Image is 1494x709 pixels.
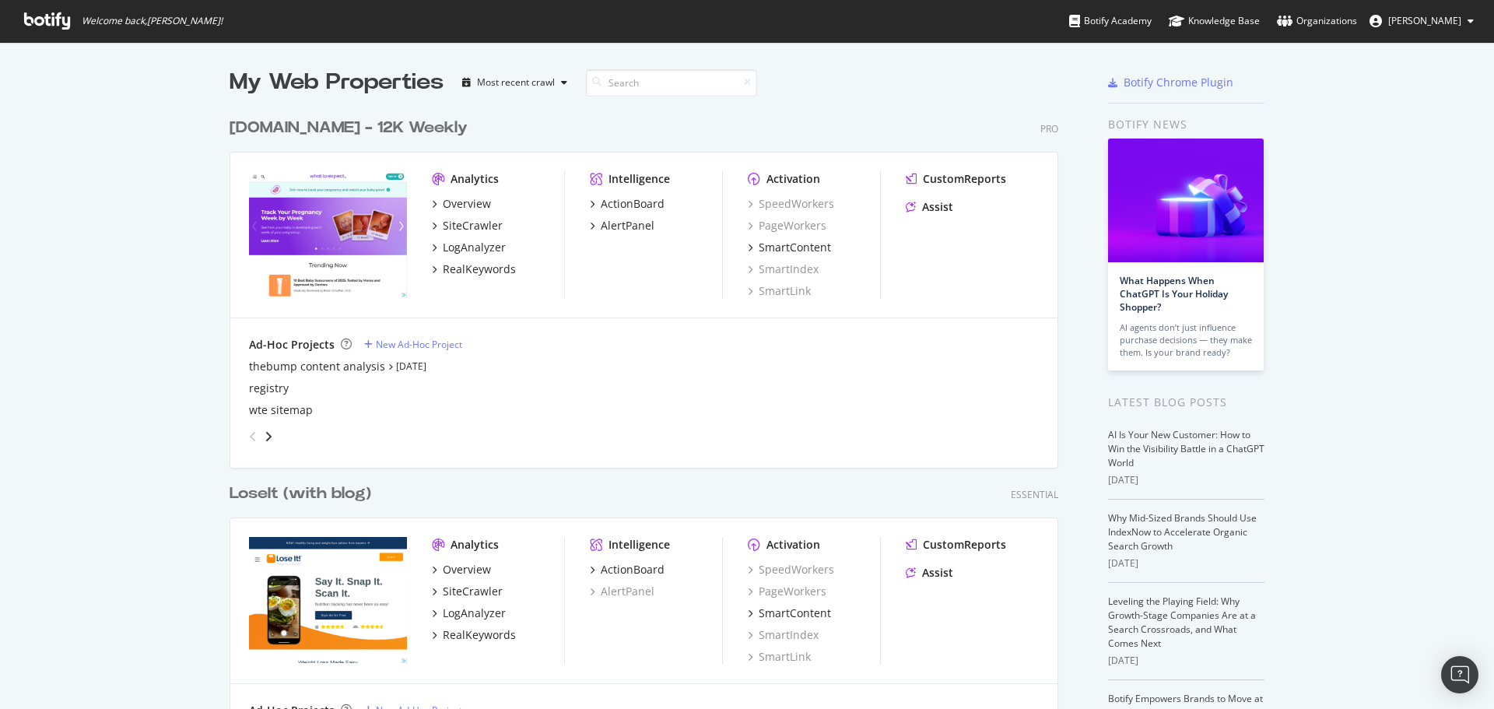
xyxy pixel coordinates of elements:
img: hopetocope.com [249,537,407,663]
div: Botify Academy [1069,13,1152,29]
div: SmartContent [759,240,831,255]
div: LogAnalyzer [443,240,506,255]
div: [DOMAIN_NAME] - 12K Weekly [230,117,468,139]
div: ActionBoard [601,196,665,212]
span: Welcome back, [PERSON_NAME] ! [82,15,223,27]
a: LogAnalyzer [432,240,506,255]
div: SiteCrawler [443,584,503,599]
a: LoseIt (with blog) [230,483,377,505]
a: Overview [432,196,491,212]
div: Knowledge Base [1169,13,1260,29]
div: RealKeywords [443,261,516,277]
div: AlertPanel [601,218,654,233]
a: AlertPanel [590,218,654,233]
div: [DATE] [1108,654,1264,668]
div: My Web Properties [230,67,444,98]
div: SiteCrawler [443,218,503,233]
a: SpeedWorkers [748,562,834,577]
div: Botify Chrome Plugin [1124,75,1233,90]
div: ActionBoard [601,562,665,577]
input: Search [586,69,757,97]
div: angle-right [263,429,274,444]
span: Bill Elward [1388,14,1461,27]
a: Leveling the Playing Field: Why Growth-Stage Companies Are at a Search Crossroads, and What Comes... [1108,595,1256,650]
a: SiteCrawler [432,218,503,233]
a: PageWorkers [748,584,826,599]
div: Analytics [451,171,499,187]
a: [DOMAIN_NAME] - 12K Weekly [230,117,474,139]
button: [PERSON_NAME] [1357,9,1486,33]
a: SmartIndex [748,627,819,643]
div: New Ad-Hoc Project [376,338,462,351]
div: LoseIt (with blog) [230,483,371,505]
div: Assist [922,199,953,215]
a: AI Is Your New Customer: How to Win the Visibility Battle in a ChatGPT World [1108,428,1264,469]
div: Open Intercom Messenger [1441,656,1478,693]
div: CustomReports [923,171,1006,187]
div: Ad-Hoc Projects [249,337,335,353]
a: ActionBoard [590,562,665,577]
a: CustomReports [906,537,1006,553]
a: CustomReports [906,171,1006,187]
a: SpeedWorkers [748,196,834,212]
img: What Happens When ChatGPT Is Your Holiday Shopper? [1108,139,1264,262]
a: Assist [906,199,953,215]
div: Most recent crawl [477,78,555,87]
a: LogAnalyzer [432,605,506,621]
a: SmartContent [748,605,831,621]
div: Overview [443,562,491,577]
a: SiteCrawler [432,584,503,599]
div: [DATE] [1108,473,1264,487]
a: PageWorkers [748,218,826,233]
div: Overview [443,196,491,212]
a: AlertPanel [590,584,654,599]
div: Intelligence [608,537,670,553]
a: [DATE] [396,360,426,373]
a: SmartLink [748,283,811,299]
a: RealKeywords [432,627,516,643]
div: Latest Blog Posts [1108,394,1264,411]
div: Intelligence [608,171,670,187]
div: RealKeywords [443,627,516,643]
a: New Ad-Hoc Project [364,338,462,351]
div: LogAnalyzer [443,605,506,621]
a: SmartIndex [748,261,819,277]
button: Most recent crawl [456,70,573,95]
a: Why Mid-Sized Brands Should Use IndexNow to Accelerate Organic Search Growth [1108,511,1257,553]
div: thebump content analysis [249,359,385,374]
a: SmartLink [748,649,811,665]
div: AI agents don’t just influence purchase decisions — they make them. Is your brand ready? [1120,321,1252,359]
a: SmartContent [748,240,831,255]
a: ActionBoard [590,196,665,212]
div: [DATE] [1108,556,1264,570]
div: Assist [922,565,953,581]
div: CustomReports [923,537,1006,553]
div: Analytics [451,537,499,553]
img: whattoexpect.com [249,171,407,297]
a: Overview [432,562,491,577]
div: Botify news [1108,116,1264,133]
div: Activation [766,537,820,553]
div: Essential [1011,488,1058,501]
a: What Happens When ChatGPT Is Your Holiday Shopper? [1120,274,1228,314]
a: Assist [906,565,953,581]
a: RealKeywords [432,261,516,277]
a: wte sitemap [249,402,313,418]
div: SmartContent [759,605,831,621]
div: angle-left [243,424,263,449]
div: Pro [1040,122,1058,135]
div: Activation [766,171,820,187]
a: registry [249,381,289,396]
a: Botify Chrome Plugin [1108,75,1233,90]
